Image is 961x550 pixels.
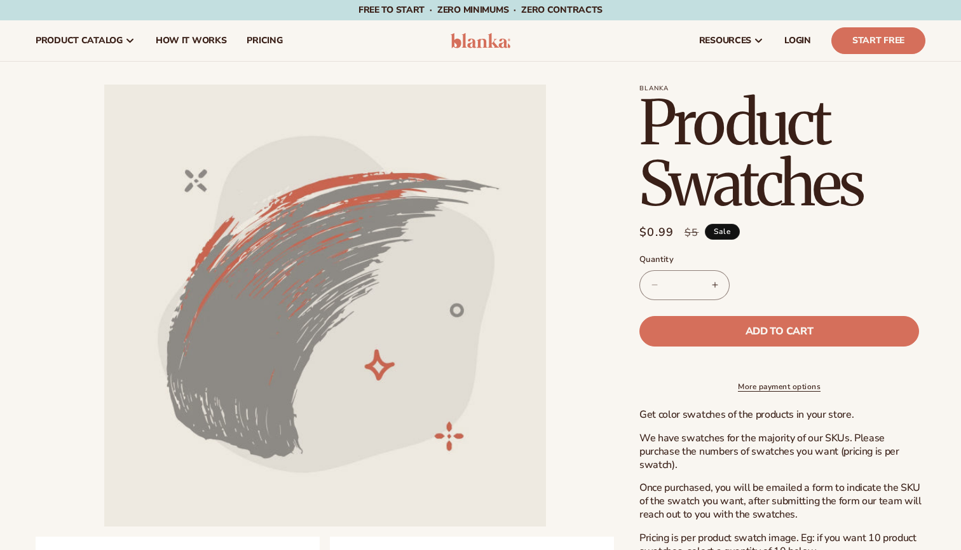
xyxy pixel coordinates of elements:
a: How It Works [146,20,237,61]
span: product catalog [36,36,123,46]
button: Add to cart [639,316,919,347]
img: logo [451,33,511,48]
p: Get color swatches of the products in your store. [639,408,925,422]
span: How It Works [156,36,227,46]
span: LOGIN [784,36,811,46]
a: resources [689,20,774,61]
a: product catalog [25,20,146,61]
a: Start Free [831,27,925,54]
a: pricing [236,20,292,61]
a: More payment options [639,381,919,392]
a: LOGIN [774,20,821,61]
p: Once purchased, you will be emailed a form to indicate the SKU of the swatch you want, after subm... [639,481,925,521]
span: resources [699,36,751,46]
span: Sale [705,224,740,240]
h1: Product Swatches [639,92,925,214]
p: We have swatches for the majority of our SKUs. Please purchase the numbers of swatches you want (... [639,432,925,471]
span: Free to start · ZERO minimums · ZERO contracts [358,4,603,16]
label: Quantity [639,254,919,266]
span: $0.99 [639,224,674,241]
span: pricing [247,36,282,46]
span: Add to cart [746,326,813,336]
s: $5 [685,225,699,240]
